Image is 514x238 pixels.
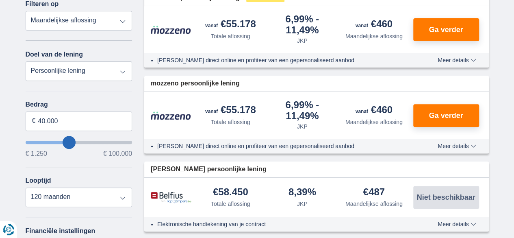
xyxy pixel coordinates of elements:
button: Ga verder [413,18,479,41]
button: Ga verder [413,104,479,127]
div: Totale aflossing [211,118,250,126]
button: Niet beschikbaar [413,186,479,209]
input: wantToBorrow [26,141,132,144]
div: Maandelijkse aflossing [345,200,403,208]
div: €55.178 [205,19,256,31]
div: Maandelijkse aflossing [345,118,403,126]
span: Ga verder [429,26,463,33]
div: JKP [297,122,308,131]
div: €460 [356,19,393,31]
span: € 100.000 [103,151,132,157]
div: 6,99% [270,100,335,121]
div: Maandelijkse aflossing [345,32,403,40]
div: JKP [297,37,308,45]
div: 8,39% [288,187,316,198]
button: Meer details [432,221,482,227]
span: Niet beschikbaar [416,194,475,201]
span: Meer details [438,57,476,63]
span: € 1.250 [26,151,47,157]
label: Looptijd [26,177,51,184]
div: JKP [297,200,308,208]
button: Meer details [432,57,482,63]
div: Totale aflossing [211,200,250,208]
label: Filteren op [26,0,59,8]
div: €460 [356,105,393,116]
img: product.pl.alt Mozzeno [151,111,191,120]
button: Meer details [432,143,482,149]
span: Meer details [438,143,476,149]
span: Meer details [438,221,476,227]
label: Doel van de lening [26,51,83,58]
label: Bedrag [26,101,132,108]
span: mozzeno persoonlijke lening [151,79,240,88]
li: [PERSON_NAME] direct online en profiteer van een gepersonaliseerd aanbod [157,56,408,64]
img: product.pl.alt Belfius [151,192,191,203]
div: €487 [363,187,385,198]
li: Elektronische handtekening van je contract [157,220,408,228]
span: € [32,116,36,126]
div: 6,99% [270,14,335,35]
img: product.pl.alt Mozzeno [151,25,191,34]
div: Totale aflossing [211,32,250,40]
label: Financiële instellingen [26,227,95,235]
li: [PERSON_NAME] direct online en profiteer van een gepersonaliseerd aanbod [157,142,408,150]
span: [PERSON_NAME] persoonlijke lening [151,165,266,174]
div: €55.178 [205,105,256,116]
span: Ga verder [429,112,463,119]
div: €58.450 [213,187,248,198]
